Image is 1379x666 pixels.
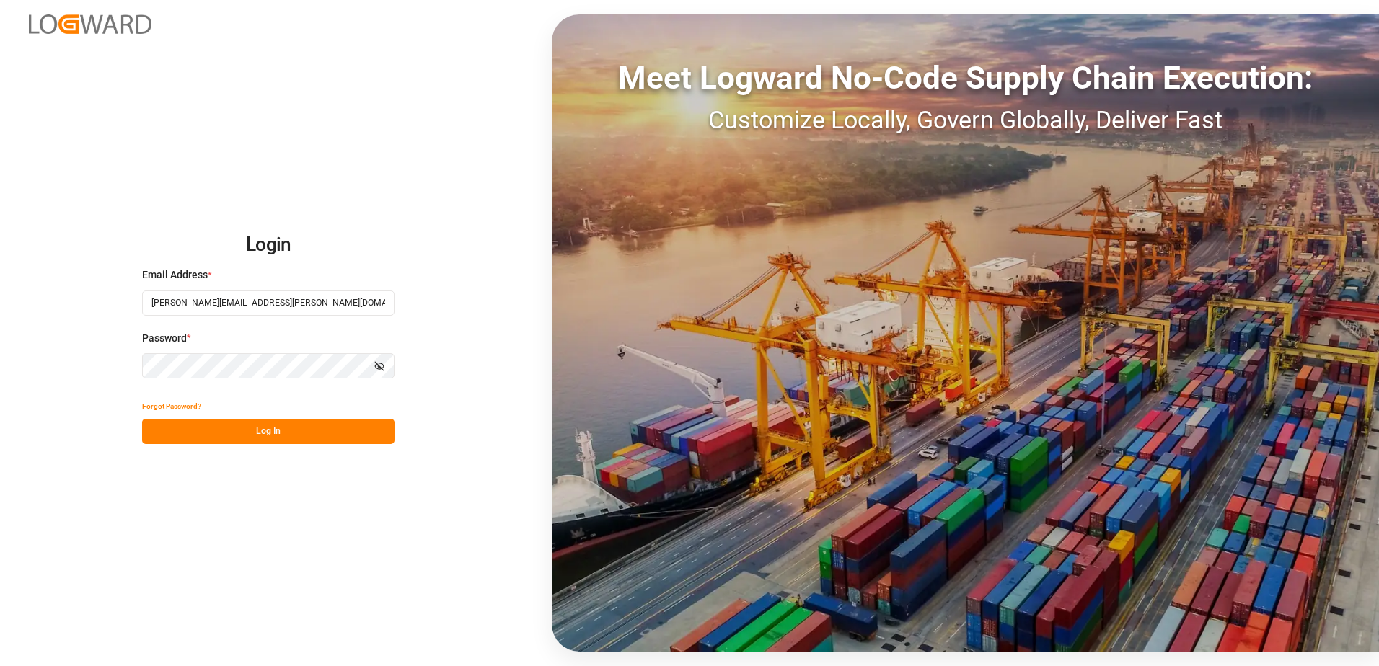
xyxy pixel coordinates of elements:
[552,54,1379,102] div: Meet Logward No-Code Supply Chain Execution:
[142,222,395,268] h2: Login
[142,419,395,444] button: Log In
[552,102,1379,138] div: Customize Locally, Govern Globally, Deliver Fast
[142,331,187,346] span: Password
[29,14,151,34] img: Logward_new_orange.png
[142,394,201,419] button: Forgot Password?
[142,290,395,316] input: Enter your email
[142,267,208,283] span: Email Address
